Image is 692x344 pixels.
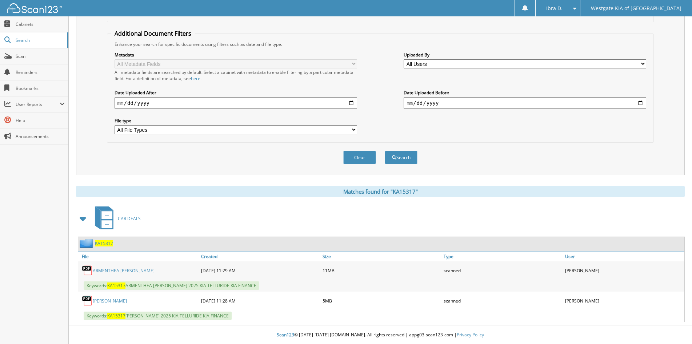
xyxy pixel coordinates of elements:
div: Enhance your search for specific documents using filters such as date and file type. [111,41,650,47]
span: Keywords: ARMENTHEA [PERSON_NAME] 2025 KIA TELLURIDE KIA FINANCE [84,281,259,290]
span: Scan [16,53,65,59]
div: [DATE] 11:29 AM [199,263,320,278]
label: File type [115,118,357,124]
input: start [115,97,357,109]
a: File [78,252,199,261]
span: Westgate KIA of [GEOGRAPHIC_DATA] [591,6,681,11]
span: Announcements [16,133,65,139]
span: Cabinets [16,21,65,27]
span: Search [16,37,64,43]
button: Search [385,151,417,164]
span: Help [16,117,65,123]
img: folder2.png [80,239,95,248]
span: CAR DEALS [118,216,141,222]
a: KA15317 [95,240,113,246]
a: here [191,75,200,82]
span: KA15317 [107,282,125,289]
img: PDF.png [82,295,93,306]
span: Keywords: [PERSON_NAME] 2025 KIA TELLURIDE KIA FINANCE [84,312,232,320]
div: [PERSON_NAME] [563,293,684,308]
a: CAR DEALS [91,204,141,233]
div: scanned [442,293,563,308]
a: Privacy Policy [457,332,484,338]
input: end [404,97,646,109]
div: [PERSON_NAME] [563,263,684,278]
button: Clear [343,151,376,164]
span: KA15317 [107,313,125,319]
a: [PERSON_NAME] [93,298,127,304]
label: Date Uploaded Before [404,90,646,96]
span: User Reports [16,101,60,107]
label: Metadata [115,52,357,58]
div: 11MB [321,263,442,278]
span: Ibra D. [546,6,563,11]
div: Matches found for "KA15317" [76,186,685,197]
div: [DATE] 11:28 AM [199,293,320,308]
div: © [DATE]-[DATE] [DOMAIN_NAME]. All rights reserved | appg03-scan123-com | [69,326,692,344]
img: PDF.png [82,265,93,276]
a: Type [442,252,563,261]
img: scan123-logo-white.svg [7,3,62,13]
a: User [563,252,684,261]
iframe: Chat Widget [656,309,692,344]
a: ARMENTHEA [PERSON_NAME] [93,268,155,274]
a: Created [199,252,320,261]
div: All metadata fields are searched by default. Select a cabinet with metadata to enable filtering b... [115,69,357,82]
span: Bookmarks [16,85,65,91]
label: Uploaded By [404,52,646,58]
span: Reminders [16,69,65,75]
div: 5MB [321,293,442,308]
span: Scan123 [277,332,294,338]
legend: Additional Document Filters [111,29,195,37]
label: Date Uploaded After [115,90,357,96]
div: scanned [442,263,563,278]
a: Size [321,252,442,261]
